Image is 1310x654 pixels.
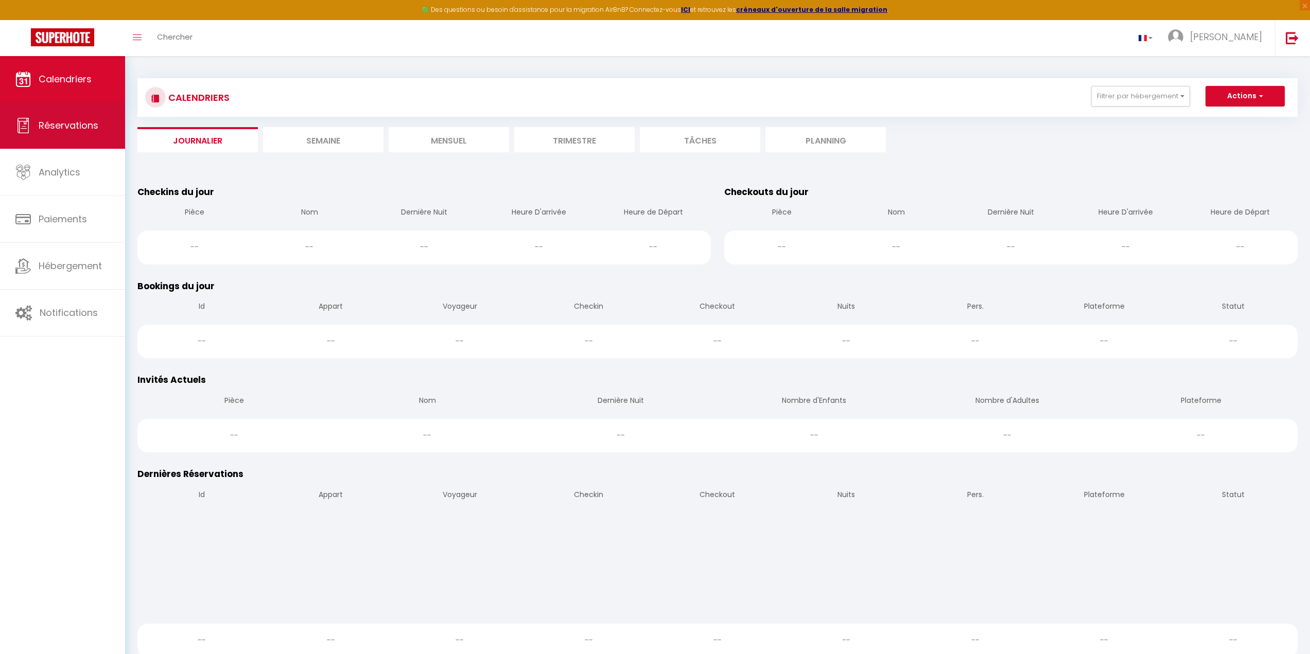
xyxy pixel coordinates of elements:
[266,293,395,322] th: Appart
[40,306,98,319] span: Notifications
[911,325,1040,358] div: --
[736,5,887,14] a: créneaux d'ouverture de la salle migration
[1169,325,1298,358] div: --
[1168,29,1183,45] img: ...
[39,166,80,179] span: Analytics
[137,325,266,358] div: --
[1169,481,1298,510] th: Statut
[911,293,1040,322] th: Pers.
[1104,387,1298,416] th: Plateforme
[1183,231,1298,264] div: --
[1068,199,1183,228] th: Heure D'arrivée
[137,374,206,386] span: Invités Actuels
[266,325,395,358] div: --
[331,419,525,452] div: --
[252,231,367,264] div: --
[389,127,509,152] li: Mensuel
[252,199,367,228] th: Nom
[8,4,39,35] button: Ouvrir le widget de chat LiveChat
[157,31,193,42] span: Chercher
[640,127,760,152] li: Tâches
[1206,86,1285,107] button: Actions
[782,325,911,358] div: --
[782,481,911,510] th: Nuits
[524,481,653,510] th: Checkin
[367,199,482,228] th: Dernière Nuit
[765,127,886,152] li: Planning
[653,325,782,358] div: --
[724,231,839,264] div: --
[137,199,252,228] th: Pièce
[954,231,1069,264] div: --
[39,259,102,272] span: Hébergement
[524,325,653,358] div: --
[524,293,653,322] th: Checkin
[911,419,1105,452] div: --
[137,419,331,452] div: --
[596,199,711,228] th: Heure de Départ
[395,481,524,510] th: Voyageur
[954,199,1069,228] th: Dernière Nuit
[653,293,782,322] th: Checkout
[1286,31,1299,44] img: logout
[137,186,214,198] span: Checkins du jour
[137,387,331,416] th: Pièce
[596,231,711,264] div: --
[39,73,92,85] span: Calendriers
[524,419,718,452] div: --
[718,419,911,452] div: --
[1040,325,1168,358] div: --
[395,325,524,358] div: --
[1160,20,1275,56] a: ... [PERSON_NAME]
[331,387,525,416] th: Nom
[718,387,911,416] th: Nombre d'Enfants
[514,127,635,152] li: Trimestre
[839,231,954,264] div: --
[653,481,782,510] th: Checkout
[137,231,252,264] div: --
[911,387,1105,416] th: Nombre d'Adultes
[1091,86,1190,107] button: Filtrer par hébergement
[395,293,524,322] th: Voyageur
[1040,481,1168,510] th: Plateforme
[782,293,911,322] th: Nuits
[39,213,87,225] span: Paiements
[681,5,690,14] a: ICI
[137,280,215,292] span: Bookings du jour
[266,481,395,510] th: Appart
[839,199,954,228] th: Nom
[39,119,98,132] span: Réservations
[137,468,243,480] span: Dernières Réservations
[1104,419,1298,452] div: --
[1169,293,1298,322] th: Statut
[166,86,230,109] h3: CALENDRIERS
[367,231,482,264] div: --
[724,186,809,198] span: Checkouts du jour
[524,387,718,416] th: Dernière Nuit
[149,20,200,56] a: Chercher
[137,127,258,152] li: Journalier
[724,199,839,228] th: Pièce
[1183,199,1298,228] th: Heure de Départ
[1190,30,1262,43] span: [PERSON_NAME]
[137,293,266,322] th: Id
[1040,293,1168,322] th: Plateforme
[1068,231,1183,264] div: --
[31,28,94,46] img: Super Booking
[263,127,383,152] li: Semaine
[911,481,1040,510] th: Pers.
[481,199,596,228] th: Heure D'arrivée
[137,481,266,510] th: Id
[481,231,596,264] div: --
